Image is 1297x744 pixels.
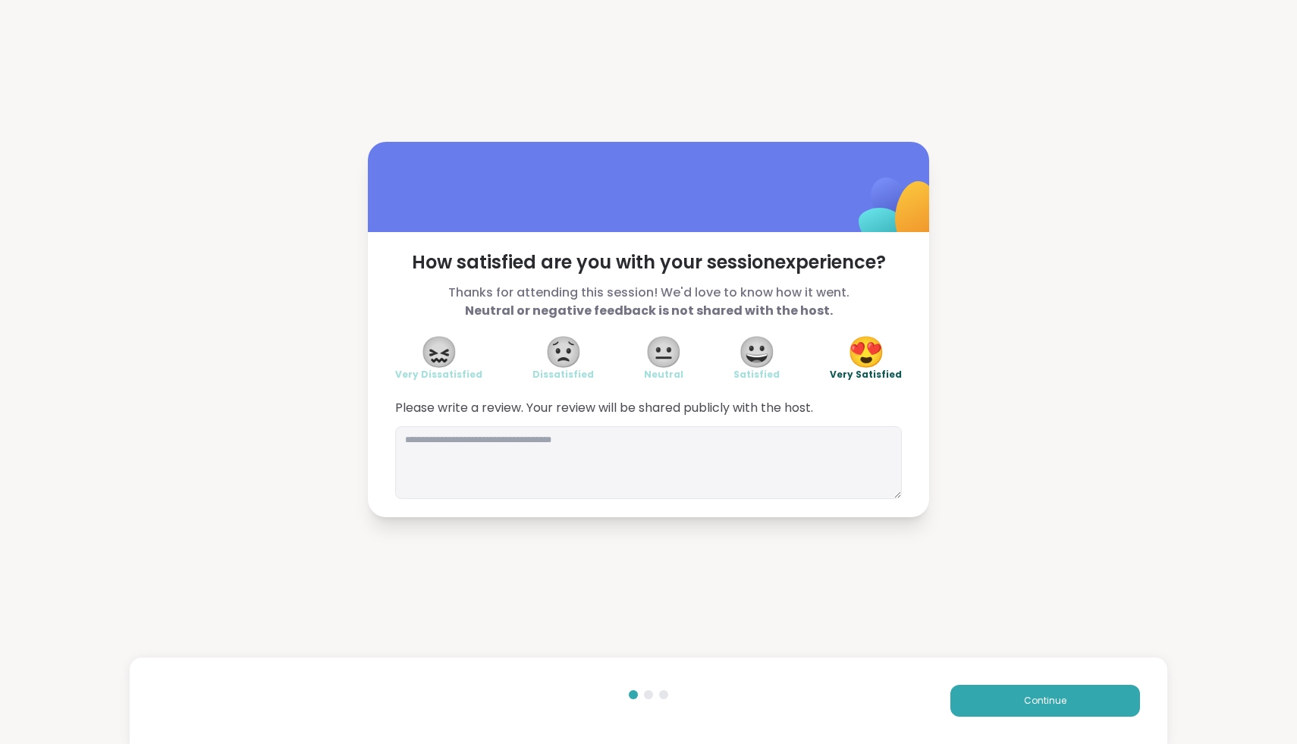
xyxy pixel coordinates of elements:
[847,338,885,366] span: 😍
[465,302,833,319] b: Neutral or negative feedback is not shared with the host.
[395,284,902,320] span: Thanks for attending this session! We'd love to know how it went.
[738,338,776,366] span: 😀
[645,338,683,366] span: 😐
[950,685,1140,717] button: Continue
[395,369,482,381] span: Very Dissatisfied
[395,250,902,275] span: How satisfied are you with your session experience?
[644,369,683,381] span: Neutral
[1024,694,1066,708] span: Continue
[545,338,583,366] span: 😟
[395,399,902,417] span: Please write a review. Your review will be shared publicly with the host.
[420,338,458,366] span: 😖
[733,369,780,381] span: Satisfied
[830,369,902,381] span: Very Satisfied
[532,369,594,381] span: Dissatisfied
[823,138,974,289] img: ShareWell Logomark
